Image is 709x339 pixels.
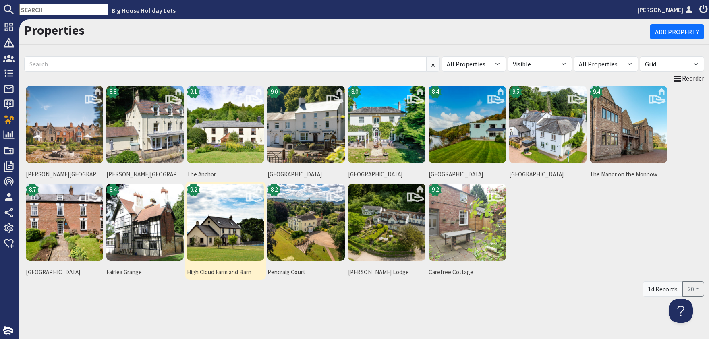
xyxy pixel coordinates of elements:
[432,185,439,194] span: 9.2
[348,86,425,163] img: Bromsash House's icon
[650,24,704,39] a: Add Property
[29,185,36,194] span: 8.7
[429,184,506,261] img: Carefree Cottage's icon
[267,184,345,261] img: Pencraig Court's icon
[509,170,587,179] span: [GEOGRAPHIC_DATA]
[266,182,346,280] a: Pencraig Court's icon8.2Pencraig Court
[672,73,704,84] a: Reorder
[105,182,185,280] a: Fairlea Grange's icon8.4Fairlea Grange
[24,22,85,38] a: Properties
[346,182,427,280] a: Symonds Yat Lodge's icon[PERSON_NAME] Lodge
[112,6,176,14] a: Big House Holiday Lets
[427,182,508,280] a: Carefree Cottage's icon9.2Carefree Cottage
[351,87,358,97] span: 8.0
[106,268,184,277] span: Fairlea Grange
[187,184,264,261] img: High Cloud Farm and Barn's icon
[588,84,669,182] a: The Manor on the Monnow's icon9.4The Manor on the Monnow
[3,326,13,336] img: staytech_i_w-64f4e8e9ee0a9c174fd5317b4b171b261742d2d393467e5bdba4413f4f884c10.svg
[427,84,508,182] a: Wye Rapids House's icon8.4[GEOGRAPHIC_DATA]
[110,185,116,194] span: 8.4
[508,84,588,182] a: Monnow Valley Studio's icon9.5[GEOGRAPHIC_DATA]
[185,182,266,280] a: High Cloud Farm and Barn's icon9.2High Cloud Farm and Barn
[267,86,345,163] img: River Wye Lodge's icon
[185,84,266,182] a: The Anchor's icon9.1The Anchor
[266,84,346,182] a: River Wye Lodge's icon9.0[GEOGRAPHIC_DATA]
[512,87,519,97] span: 9.5
[593,87,600,97] span: 9.4
[24,182,105,280] a: Forest House 's icon8.7[GEOGRAPHIC_DATA]
[267,170,345,179] span: [GEOGRAPHIC_DATA]
[267,268,345,277] span: Pencraig Court
[19,4,108,15] input: SEARCH
[669,299,693,323] iframe: Toggle Customer Support
[187,170,264,179] span: The Anchor
[590,170,667,179] span: The Manor on the Monnow
[271,87,278,97] span: 9.0
[348,170,425,179] span: [GEOGRAPHIC_DATA]
[637,5,694,14] a: [PERSON_NAME]
[26,184,103,261] img: Forest House 's icon
[429,268,506,277] span: Carefree Cottage
[105,84,185,182] a: Holly Tree House's icon8.8[PERSON_NAME][GEOGRAPHIC_DATA]
[26,268,103,277] span: [GEOGRAPHIC_DATA]
[26,170,103,179] span: [PERSON_NAME][GEOGRAPHIC_DATA][PERSON_NAME]
[429,170,506,179] span: [GEOGRAPHIC_DATA]
[190,87,197,97] span: 9.1
[348,268,425,277] span: [PERSON_NAME] Lodge
[643,281,683,297] div: 14 Records
[432,87,439,97] span: 8.4
[106,184,184,261] img: Fairlea Grange's icon
[106,86,184,163] img: Holly Tree House's icon
[26,86,103,163] img: Bowley Hall's icon
[682,281,704,297] button: 20
[429,86,506,163] img: Wye Rapids House's icon
[24,56,427,72] input: Search...
[271,185,278,194] span: 8.2
[110,87,116,97] span: 8.8
[24,84,105,182] a: Bowley Hall's icon[PERSON_NAME][GEOGRAPHIC_DATA][PERSON_NAME]
[190,185,197,194] span: 9.2
[348,184,425,261] img: Symonds Yat Lodge's icon
[346,84,427,182] a: Bromsash House's icon8.0[GEOGRAPHIC_DATA]
[590,86,667,163] img: The Manor on the Monnow's icon
[187,86,264,163] img: The Anchor's icon
[187,268,264,277] span: High Cloud Farm and Barn
[509,86,587,163] img: Monnow Valley Studio's icon
[106,170,184,179] span: [PERSON_NAME][GEOGRAPHIC_DATA]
